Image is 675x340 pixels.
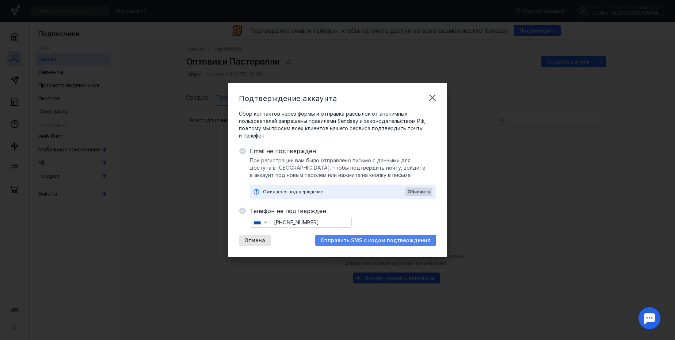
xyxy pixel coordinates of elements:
div: Ожидается подтверждение [263,188,405,196]
span: Сбор контактов через формы и отправка рассылок от анонимных пользователей запрещены правилами Sen... [239,110,436,139]
span: Email не подтвержден [250,147,436,155]
span: Отправить SMS с кодом подтверждения [321,237,431,244]
span: Подтверждение аккаунта [239,94,337,103]
button: Обновить [405,188,432,196]
button: Отмена [239,235,271,246]
span: Отмена [244,237,265,244]
span: Телефон не подтвержден [250,206,436,215]
span: При регистрации вам было отправлено письмо с данными для доступа в [GEOGRAPHIC_DATA]. Чтобы подтв... [250,157,436,179]
span: Обновить [408,189,430,194]
button: Отправить SMS с кодом подтверждения [315,235,436,246]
